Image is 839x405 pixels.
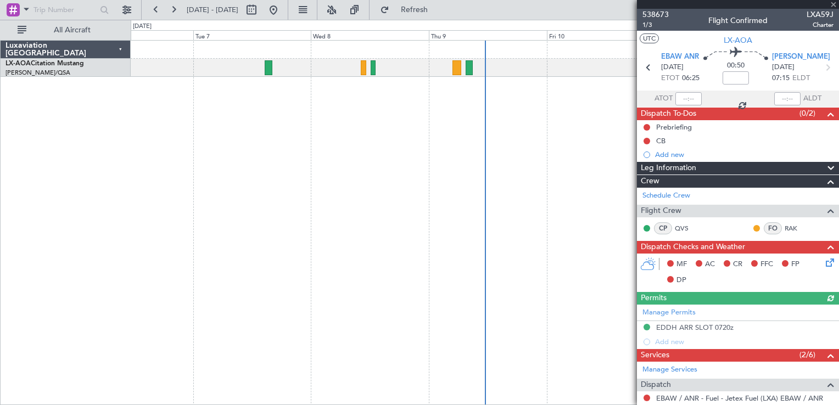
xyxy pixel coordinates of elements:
[193,30,311,40] div: Tue 7
[803,93,821,104] span: ALDT
[641,108,696,120] span: Dispatch To-Dos
[391,6,438,14] span: Refresh
[661,73,679,84] span: ETOT
[642,190,690,201] a: Schedule Crew
[5,60,31,67] span: LX-AOA
[656,122,692,132] div: Prebriefing
[642,20,669,30] span: 1/3
[5,60,84,67] a: LX-AOACitation Mustang
[654,222,672,234] div: CP
[12,21,119,39] button: All Aircraft
[807,9,834,20] span: LXA59J
[375,1,441,19] button: Refresh
[724,35,752,46] span: LX-AOA
[772,62,795,73] span: [DATE]
[29,26,116,34] span: All Aircraft
[641,379,671,391] span: Dispatch
[656,136,665,145] div: CB
[133,22,152,31] div: [DATE]
[799,108,815,119] span: (0/2)
[641,241,745,254] span: Dispatch Checks and Weather
[733,259,742,270] span: CR
[429,30,547,40] div: Thu 9
[641,162,696,175] span: Leg Information
[676,275,686,286] span: DP
[727,60,745,71] span: 00:50
[791,259,799,270] span: FP
[641,175,659,188] span: Crew
[642,9,669,20] span: 538673
[655,150,834,159] div: Add new
[656,393,823,403] a: EBAW / ANR - Fuel - Jetex Fuel (LXA) EBAW / ANR
[760,259,773,270] span: FFC
[772,52,830,63] span: [PERSON_NAME]
[708,15,768,26] div: Flight Confirmed
[640,33,659,43] button: UTC
[661,62,684,73] span: [DATE]
[655,93,673,104] span: ATOT
[75,30,193,40] div: Mon 6
[682,73,700,84] span: 06:25
[792,73,810,84] span: ELDT
[661,52,699,63] span: EBAW ANR
[5,69,70,77] a: [PERSON_NAME]/QSA
[799,349,815,361] span: (2/6)
[785,223,809,233] a: RAK
[33,2,97,18] input: Trip Number
[764,222,782,234] div: FO
[642,364,697,375] a: Manage Services
[705,259,715,270] span: AC
[187,5,238,15] span: [DATE] - [DATE]
[675,223,700,233] a: QVS
[772,73,790,84] span: 07:15
[676,259,687,270] span: MF
[807,20,834,30] span: Charter
[547,30,665,40] div: Fri 10
[641,205,681,217] span: Flight Crew
[311,30,429,40] div: Wed 8
[641,349,669,362] span: Services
